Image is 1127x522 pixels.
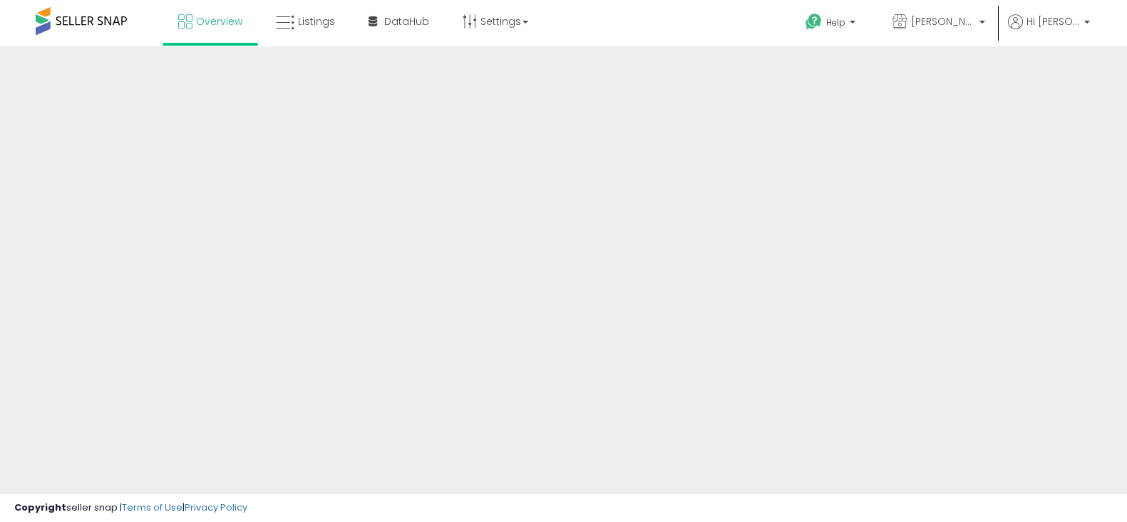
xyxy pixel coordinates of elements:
span: Overview [196,14,242,29]
span: DataHub [384,14,429,29]
a: Hi [PERSON_NAME] [1008,14,1090,46]
span: [PERSON_NAME] Beauty [911,14,975,29]
div: seller snap | | [14,501,247,515]
a: Terms of Use [122,501,182,514]
a: Privacy Policy [185,501,247,514]
span: Listings [298,14,335,29]
a: Help [794,2,870,46]
span: Hi [PERSON_NAME] [1026,14,1080,29]
i: Get Help [805,13,823,31]
span: Help [826,16,845,29]
strong: Copyright [14,501,66,514]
